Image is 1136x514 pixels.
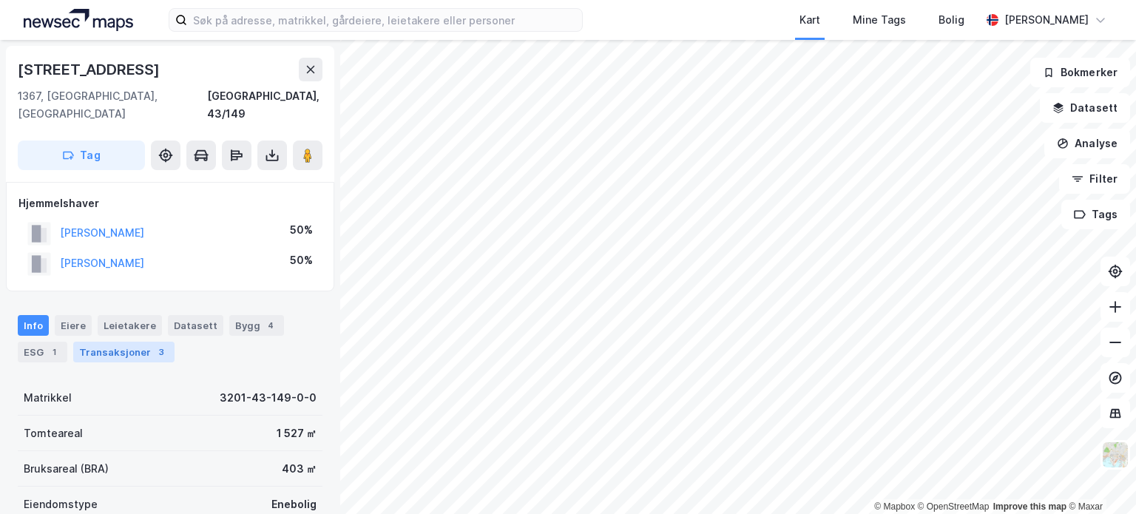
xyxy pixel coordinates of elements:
div: Matrikkel [24,389,72,407]
div: 403 ㎡ [282,460,317,478]
img: Z [1101,441,1129,469]
div: Bruksareal (BRA) [24,460,109,478]
button: Analyse [1044,129,1130,158]
button: Tag [18,141,145,170]
div: Leietakere [98,315,162,336]
div: [STREET_ADDRESS] [18,58,163,81]
div: Enebolig [271,496,317,513]
div: [GEOGRAPHIC_DATA], 43/149 [207,87,322,123]
a: Improve this map [993,501,1066,512]
div: Datasett [168,315,223,336]
div: ESG [18,342,67,362]
div: 3201-43-149-0-0 [220,389,317,407]
div: 4 [263,318,278,333]
div: 1 [47,345,61,359]
div: 1 527 ㎡ [277,425,317,442]
div: Eiere [55,315,92,336]
div: Eiendomstype [24,496,98,513]
div: Kart [799,11,820,29]
div: 50% [290,221,313,239]
iframe: Chat Widget [1062,443,1136,514]
div: Transaksjoner [73,342,175,362]
img: logo.a4113a55bc3d86da70a041830d287a7e.svg [24,9,133,31]
button: Tags [1061,200,1130,229]
div: Bygg [229,315,284,336]
div: Bolig [939,11,964,29]
div: Mine Tags [853,11,906,29]
div: Hjemmelshaver [18,195,322,212]
a: Mapbox [874,501,915,512]
div: 50% [290,251,313,269]
button: Filter [1059,164,1130,194]
div: [PERSON_NAME] [1004,11,1089,29]
a: OpenStreetMap [918,501,990,512]
button: Datasett [1040,93,1130,123]
div: Tomteareal [24,425,83,442]
div: 1367, [GEOGRAPHIC_DATA], [GEOGRAPHIC_DATA] [18,87,207,123]
input: Søk på adresse, matrikkel, gårdeiere, leietakere eller personer [187,9,582,31]
div: Info [18,315,49,336]
div: 3 [154,345,169,359]
button: Bokmerker [1030,58,1130,87]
